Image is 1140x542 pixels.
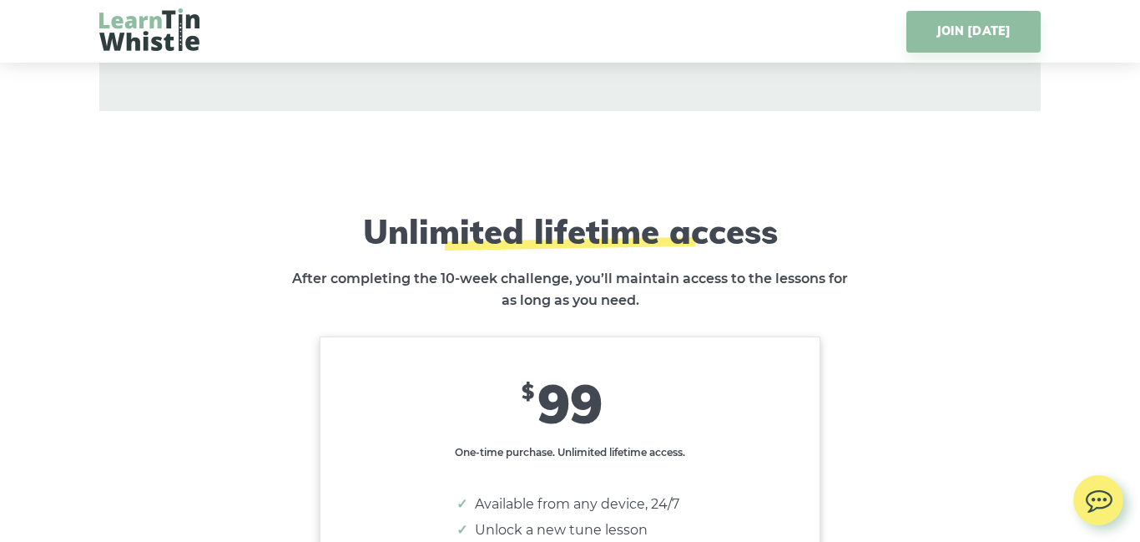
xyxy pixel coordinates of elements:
[265,211,875,251] h2: Unlimited lifetime access
[99,8,199,51] img: LearnTinWhistle.com
[522,379,534,404] span: $
[1073,475,1123,518] img: chat.svg
[292,271,848,308] strong: After completing the 10-week challenge, you’ll maintain access to the lessons for as long as you ...
[475,494,682,515] li: Available from any device, 24/7
[906,11,1041,53] a: JOIN [DATE]
[537,369,603,437] span: 99
[453,444,687,461] p: One-time purchase. Unlimited lifetime access.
